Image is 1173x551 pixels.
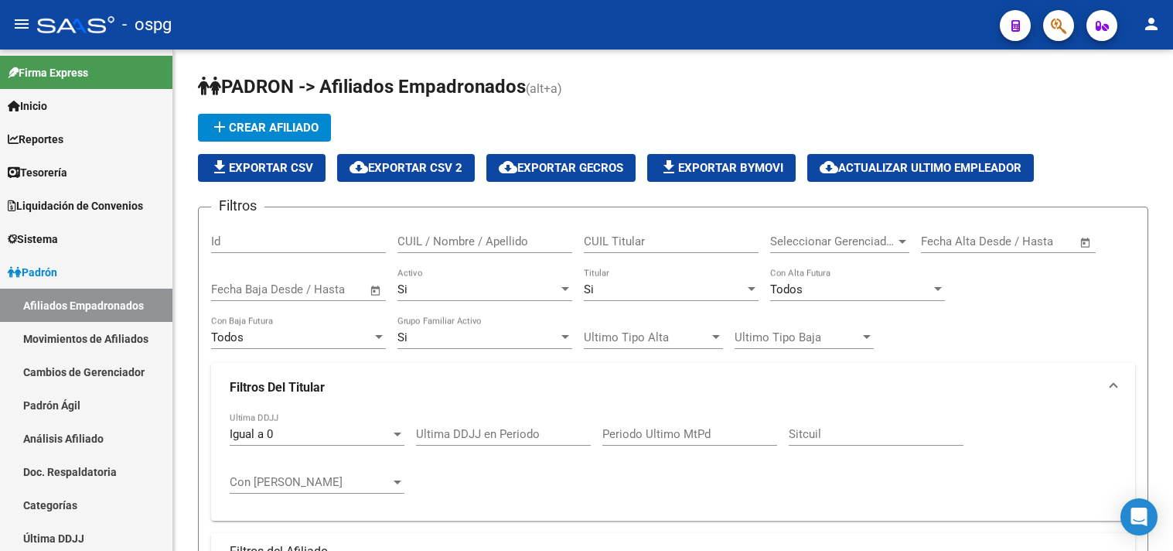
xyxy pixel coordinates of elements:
mat-icon: add [210,118,229,136]
mat-icon: person [1142,15,1161,33]
span: Sistema [8,231,58,248]
span: Crear Afiliado [210,121,319,135]
input: Fecha fin [288,282,363,296]
mat-icon: cloud_download [499,158,517,176]
button: Open calendar [367,282,385,299]
span: Tesorería [8,164,67,181]
span: (alt+a) [526,81,562,96]
span: Exportar CSV [210,161,313,175]
mat-icon: file_download [660,158,678,176]
span: Con [PERSON_NAME] [230,475,390,489]
mat-expansion-panel-header: Filtros Del Titular [211,363,1135,412]
span: Igual a 0 [230,427,273,441]
span: Exportar Bymovi [660,161,783,175]
button: Exportar CSV [198,154,326,182]
span: Exportar GECROS [499,161,623,175]
mat-icon: cloud_download [820,158,838,176]
span: Seleccionar Gerenciador [770,234,895,248]
span: Inicio [8,98,47,115]
span: Todos [211,330,244,344]
div: Filtros Del Titular [211,412,1135,521]
button: Exportar CSV 2 [337,154,475,182]
button: Exportar Bymovi [647,154,796,182]
mat-icon: cloud_download [350,158,368,176]
span: Liquidación de Convenios [8,197,143,214]
span: Firma Express [8,64,88,81]
div: Open Intercom Messenger [1120,498,1158,536]
strong: Filtros Del Titular [230,379,325,396]
span: Todos [770,282,803,296]
span: Si [584,282,594,296]
span: Padrón [8,264,57,281]
input: Fecha fin [997,234,1072,248]
span: PADRON -> Afiliados Empadronados [198,76,526,98]
h3: Filtros [211,195,264,217]
mat-icon: menu [12,15,31,33]
button: Actualizar ultimo Empleador [807,154,1034,182]
span: Si [397,330,407,344]
input: Fecha inicio [921,234,984,248]
button: Crear Afiliado [198,114,331,142]
span: Exportar CSV 2 [350,161,462,175]
span: - ospg [122,8,172,42]
span: Si [397,282,407,296]
mat-icon: file_download [210,158,229,176]
input: Fecha inicio [211,282,274,296]
span: Actualizar ultimo Empleador [820,161,1021,175]
button: Exportar GECROS [486,154,636,182]
button: Open calendar [1077,234,1095,252]
span: Ultimo Tipo Alta [584,330,709,344]
span: Reportes [8,131,63,148]
span: Ultimo Tipo Baja [735,330,860,344]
